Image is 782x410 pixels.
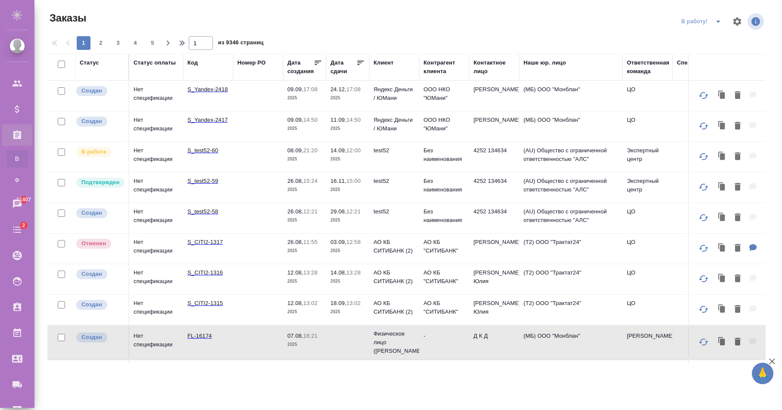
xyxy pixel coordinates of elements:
[187,207,229,216] p: S_test52-58
[730,148,745,166] button: Удалить
[693,146,714,167] button: Обновить
[330,155,365,163] p: 2025
[11,176,24,185] span: Ф
[374,177,415,185] p: test52
[81,86,102,95] p: Создан
[374,268,415,286] p: АО КБ СИТИБАНК (2)
[187,238,229,247] p: S_CITI2-1317
[469,360,519,390] td: 4252 134634
[330,94,365,102] p: 2025
[693,85,714,106] button: Обновить
[187,177,229,185] p: S_test52-59
[330,308,365,316] p: 2025
[287,94,322,102] p: 2025
[187,332,229,340] p: FL-16174
[129,81,183,111] td: Нет спецификации
[81,239,106,248] p: Отменен
[287,277,322,286] p: 2025
[287,239,303,245] p: 26.08,
[75,299,124,311] div: Выставляется автоматически при создании заказа
[424,85,465,102] p: ООО НКО "ЮМани"
[287,117,303,123] p: 09.09,
[730,87,745,105] button: Удалить
[75,116,124,127] div: Выставляется автоматически при создании заказа
[81,300,102,309] p: Создан
[424,146,465,163] p: Без наименования
[346,208,361,215] p: 12:21
[727,11,748,32] span: Настроить таблицу
[424,299,465,316] p: АО КБ "СИТИБАНК"
[187,146,229,155] p: S_test52-60
[129,295,183,325] td: Нет спецификации
[81,148,106,156] p: В работе
[469,327,519,358] td: Д К Д
[519,173,623,203] td: (AU) Общество с ограниченной ответственностью "АЛС"
[330,185,365,194] p: 2025
[730,117,745,135] button: Удалить
[287,247,322,255] p: 2025
[374,299,415,316] p: АО КБ СИТИБАНК (2)
[424,59,465,76] div: Контрагент клиента
[374,330,415,355] p: Физическое лицо ([PERSON_NAME])
[81,209,102,217] p: Создан
[623,360,673,390] td: ЦО
[303,208,318,215] p: 12:21
[303,239,318,245] p: 11:55
[693,207,714,228] button: Обновить
[714,240,730,257] button: Клонировать
[287,178,303,184] p: 26.08,
[693,177,714,197] button: Обновить
[287,340,322,349] p: 2025
[424,207,465,225] p: Без наименования
[623,81,673,111] td: ЦО
[187,59,198,67] div: Код
[469,81,519,111] td: [PERSON_NAME]
[730,270,745,288] button: Удалить
[730,209,745,227] button: Удалить
[424,238,465,255] p: АО КБ "СИТИБАНК"
[714,333,730,351] button: Клонировать
[81,270,102,278] p: Создан
[287,269,303,276] p: 12.08,
[627,59,670,76] div: Ответственная команда
[424,177,465,194] p: Без наименования
[714,270,730,288] button: Клонировать
[146,39,159,47] span: 5
[346,269,361,276] p: 13:28
[330,277,365,286] p: 2025
[730,333,745,351] button: Удалить
[11,154,24,163] span: В
[330,239,346,245] p: 03.09,
[287,208,303,215] p: 26.08,
[346,147,361,154] p: 12:00
[330,300,346,306] p: 18.09,
[129,234,183,264] td: Нет спецификации
[94,39,108,47] span: 2
[129,111,183,142] td: Нет спецификации
[623,264,673,294] td: ЦО
[623,173,673,203] td: Экспертный центр
[330,147,346,154] p: 14.09,
[374,207,415,216] p: test52
[75,177,124,188] div: Выставляет КМ после уточнения всех необходимых деталей и получения согласия клиента на запуск. С ...
[424,332,465,340] p: -
[287,86,303,92] p: 09.09,
[519,327,623,358] td: (МБ) ООО "Монблан"
[75,332,124,343] div: Выставляется автоматически при создании заказа
[693,116,714,136] button: Обновить
[330,59,356,76] div: Дата сдачи
[81,178,119,187] p: Подтвержден
[693,332,714,352] button: Обновить
[623,142,673,172] td: Экспертный центр
[474,59,515,76] div: Контактное лицо
[111,36,125,50] button: 3
[714,148,730,166] button: Клонировать
[330,117,346,123] p: 11.09,
[623,295,673,325] td: ЦО
[374,238,415,255] p: АО КБ СИТИБАНК (2)
[237,59,265,67] div: Номер PO
[330,247,365,255] p: 2025
[374,146,415,155] p: test52
[287,59,314,76] div: Дата создания
[287,300,303,306] p: 12.08,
